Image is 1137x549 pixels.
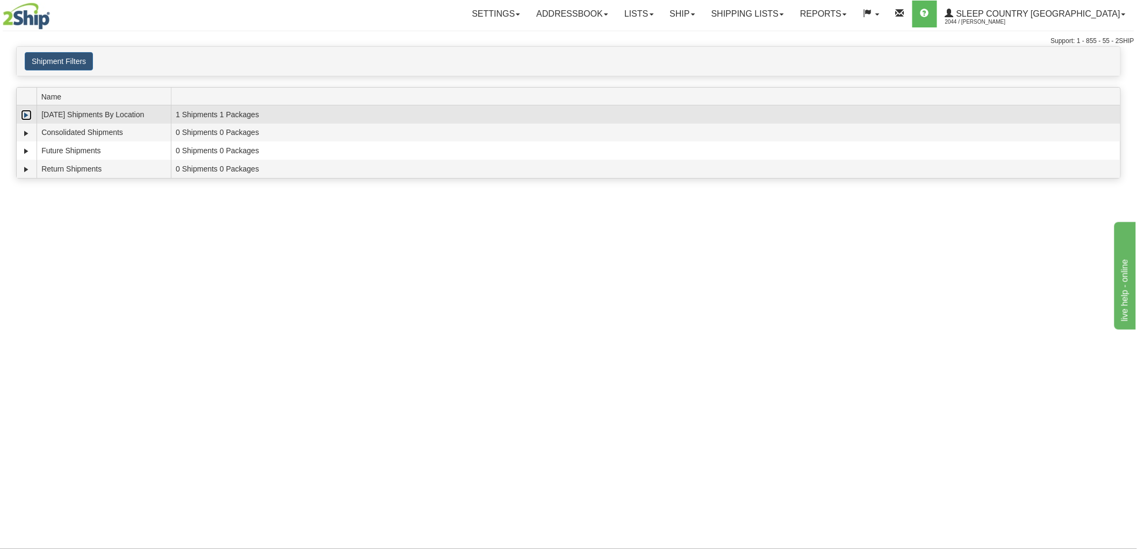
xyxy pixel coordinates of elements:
[21,110,32,120] a: Expand
[662,1,703,27] a: Ship
[25,52,93,70] button: Shipment Filters
[945,17,1026,27] span: 2044 / [PERSON_NAME]
[3,3,50,30] img: logo2044.jpg
[937,1,1134,27] a: Sleep Country [GEOGRAPHIC_DATA] 2044 / [PERSON_NAME]
[21,128,32,139] a: Expand
[171,141,1120,160] td: 0 Shipments 0 Packages
[464,1,528,27] a: Settings
[703,1,792,27] a: Shipping lists
[37,124,171,142] td: Consolidated Shipments
[171,160,1120,178] td: 0 Shipments 0 Packages
[528,1,616,27] a: Addressbook
[8,6,99,19] div: live help - online
[41,88,171,105] span: Name
[171,105,1120,124] td: 1 Shipments 1 Packages
[3,37,1134,46] div: Support: 1 - 855 - 55 - 2SHIP
[792,1,855,27] a: Reports
[37,141,171,160] td: Future Shipments
[616,1,661,27] a: Lists
[37,160,171,178] td: Return Shipments
[171,124,1120,142] td: 0 Shipments 0 Packages
[21,146,32,156] a: Expand
[954,9,1120,18] span: Sleep Country [GEOGRAPHIC_DATA]
[21,164,32,175] a: Expand
[37,105,171,124] td: [DATE] Shipments By Location
[1112,219,1136,329] iframe: chat widget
